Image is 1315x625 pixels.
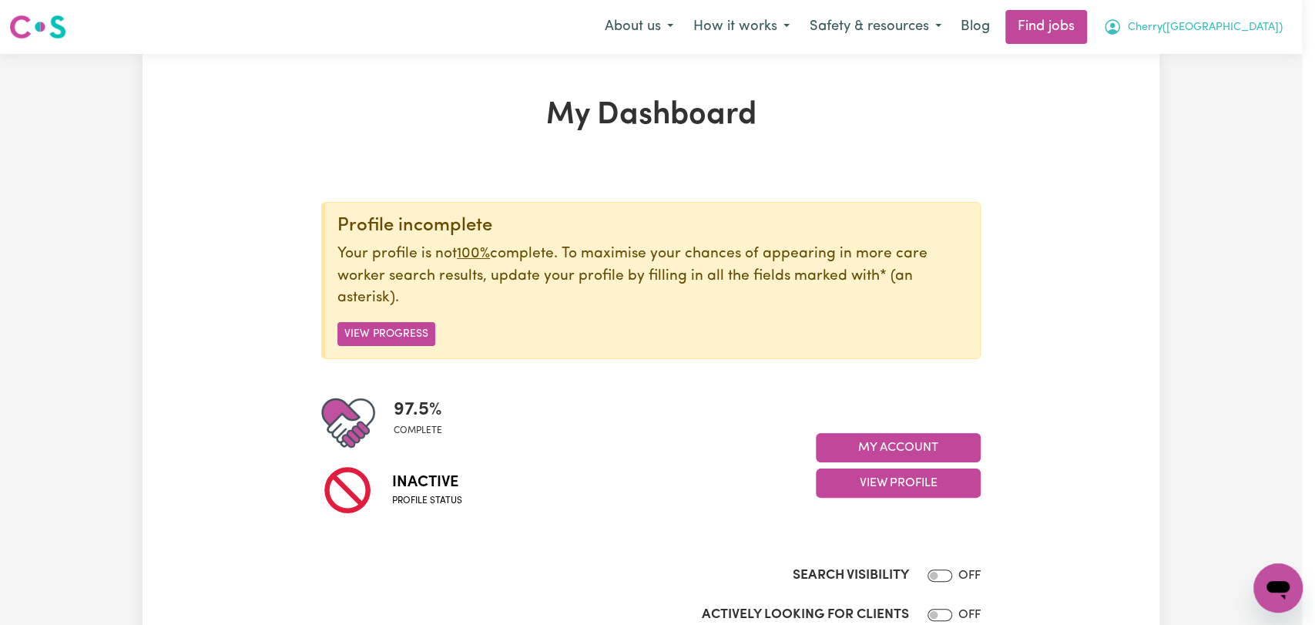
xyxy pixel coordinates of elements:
[800,11,951,43] button: Safety & resources
[392,494,462,508] span: Profile status
[394,396,442,424] span: 97.5 %
[1093,11,1293,43] button: My Account
[816,433,981,462] button: My Account
[958,609,981,621] span: OFF
[702,605,909,625] label: Actively Looking for Clients
[816,469,981,498] button: View Profile
[9,9,66,45] a: Careseekers logo
[337,322,435,346] button: View Progress
[9,13,66,41] img: Careseekers logo
[394,424,442,438] span: complete
[337,244,968,310] p: Your profile is not complete. To maximise your chances of appearing in more care worker search re...
[394,396,455,450] div: Profile completeness: 97.5%
[958,570,981,582] span: OFF
[1005,10,1087,44] a: Find jobs
[683,11,800,43] button: How it works
[337,215,968,237] div: Profile incomplete
[595,11,683,43] button: About us
[793,566,909,586] label: Search Visibility
[457,247,490,261] u: 100%
[392,471,462,494] span: Inactive
[1128,19,1283,36] span: Cherry([GEOGRAPHIC_DATA])
[1253,563,1303,613] iframe: Button to launch messaging window
[951,10,999,44] a: Blog
[321,97,981,134] h1: My Dashboard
